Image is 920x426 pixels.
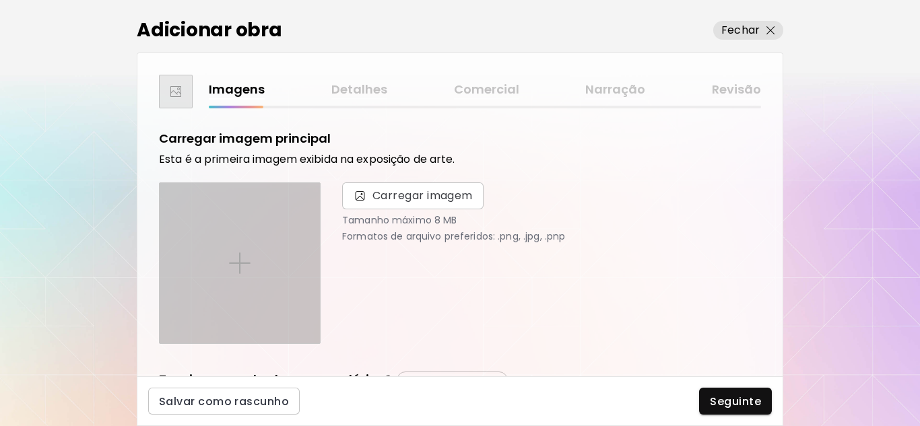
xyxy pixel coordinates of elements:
button: Consultar exemplo [397,371,508,389]
h6: Esta é a primeira imagem exibida na exposição de arte. [159,153,761,166]
span: Carregar imagem [372,188,473,204]
span: Carregar imagem [342,182,484,209]
p: Formatos de arquivo preferidos: .png, .jpg, .pnp [342,231,761,242]
span: Salvar como rascunho [159,394,289,409]
p: Tamanho máximo 8 MB [342,215,761,225]
button: Seguinte [699,388,772,415]
button: Salvar como rascunho [148,388,300,415]
img: placeholder [229,252,251,274]
h5: Carregar imagem principal [159,130,331,147]
span: Seguinte [710,394,761,409]
p: Consultar exemplo [412,374,503,386]
h5: Tem imagens de obras secundárias? [159,371,391,389]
